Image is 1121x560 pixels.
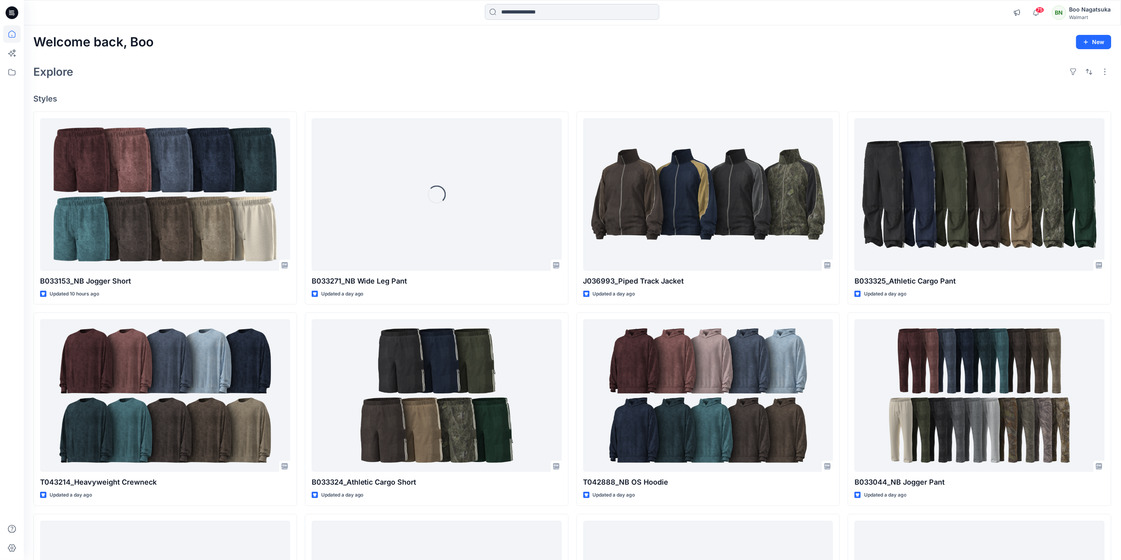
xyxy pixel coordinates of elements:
[50,290,99,298] p: Updated 10 hours ago
[855,118,1105,271] a: B033325_Athletic Cargo Pant
[312,319,562,472] a: B033324_Athletic Cargo Short
[1069,14,1111,20] div: Walmart
[583,319,834,472] a: T042888_NB OS Hoodie
[1076,35,1111,49] button: New
[40,118,290,271] a: B033153_NB Jogger Short
[593,290,635,298] p: Updated a day ago
[312,276,562,287] p: B033271_NB Wide Leg Pant
[1052,6,1066,20] div: BN
[33,94,1111,104] h4: Styles
[864,491,906,499] p: Updated a day ago
[40,477,290,488] p: T043214_Heavyweight Crewneck
[855,276,1105,287] p: B033325_Athletic Cargo Pant
[312,477,562,488] p: B033324_Athletic Cargo Short
[321,491,364,499] p: Updated a day ago
[33,65,73,78] h2: Explore
[583,118,834,271] a: J036993_Piped Track Jacket
[855,477,1105,488] p: B033044_NB Jogger Pant
[1036,7,1044,13] span: 75
[40,319,290,472] a: T043214_Heavyweight Crewneck
[583,477,834,488] p: T042888_NB OS Hoodie
[855,319,1105,472] a: B033044_NB Jogger Pant
[50,491,92,499] p: Updated a day ago
[593,491,635,499] p: Updated a day ago
[1069,5,1111,14] div: Boo Nagatsuka
[583,276,834,287] p: J036993_Piped Track Jacket
[321,290,364,298] p: Updated a day ago
[864,290,906,298] p: Updated a day ago
[33,35,153,50] h2: Welcome back, Boo
[40,276,290,287] p: B033153_NB Jogger Short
